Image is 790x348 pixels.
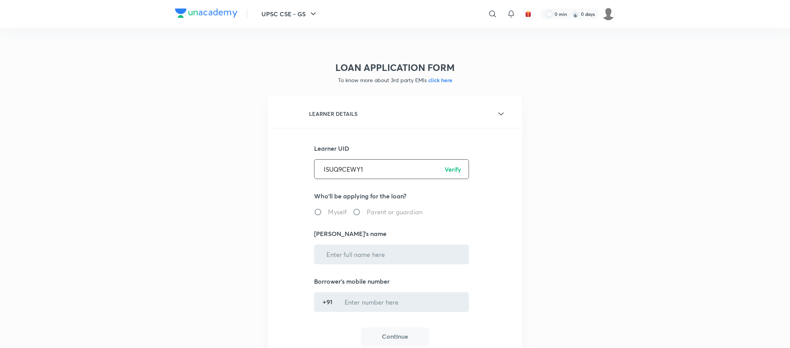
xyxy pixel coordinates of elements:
img: Pranesh [602,7,615,21]
p: +91 [323,297,332,307]
img: Company Logo [175,9,237,18]
button: UPSC CSE - GS [257,6,323,22]
p: Borrower's mobile number [314,277,476,286]
p: [PERSON_NAME]'s name [314,229,476,238]
a: Company Logo [175,9,237,20]
p: Who'll be applying for the loan? [314,191,476,201]
img: avatar [525,10,532,17]
span: Myself [328,207,347,217]
input: Enter number here [335,292,466,312]
h6: LEARNER DETAILS [309,110,357,118]
p: Learner UID [314,144,476,153]
span: Parent or guardian [367,207,422,217]
img: streak [572,10,579,18]
p: Verify [445,165,461,174]
span: click here [427,76,452,84]
button: Continue [361,327,429,346]
input: Enter UID here [314,159,469,179]
h3: LOAN APPLICATION FORM [268,62,522,73]
span: To know more about 3rd party EMIs [338,76,452,84]
input: Enter full name here [317,245,466,264]
button: avatar [522,8,534,20]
